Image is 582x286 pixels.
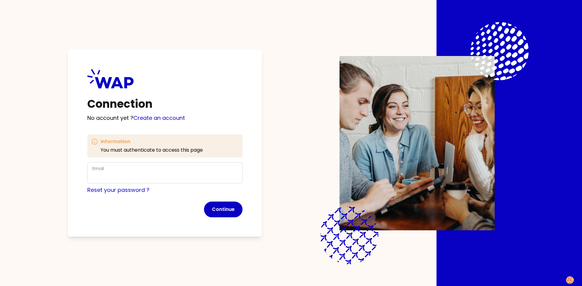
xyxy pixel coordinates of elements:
[133,114,185,122] a: Create an account
[204,202,242,217] button: Continue
[87,114,242,122] p: No account yet ?
[92,166,104,172] label: Email
[339,56,495,230] img: Description
[101,146,203,154] p: You must authenticate to access this page
[87,186,149,194] a: Reset your password ?
[87,98,242,110] h1: Connection
[101,138,203,145] h3: Information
